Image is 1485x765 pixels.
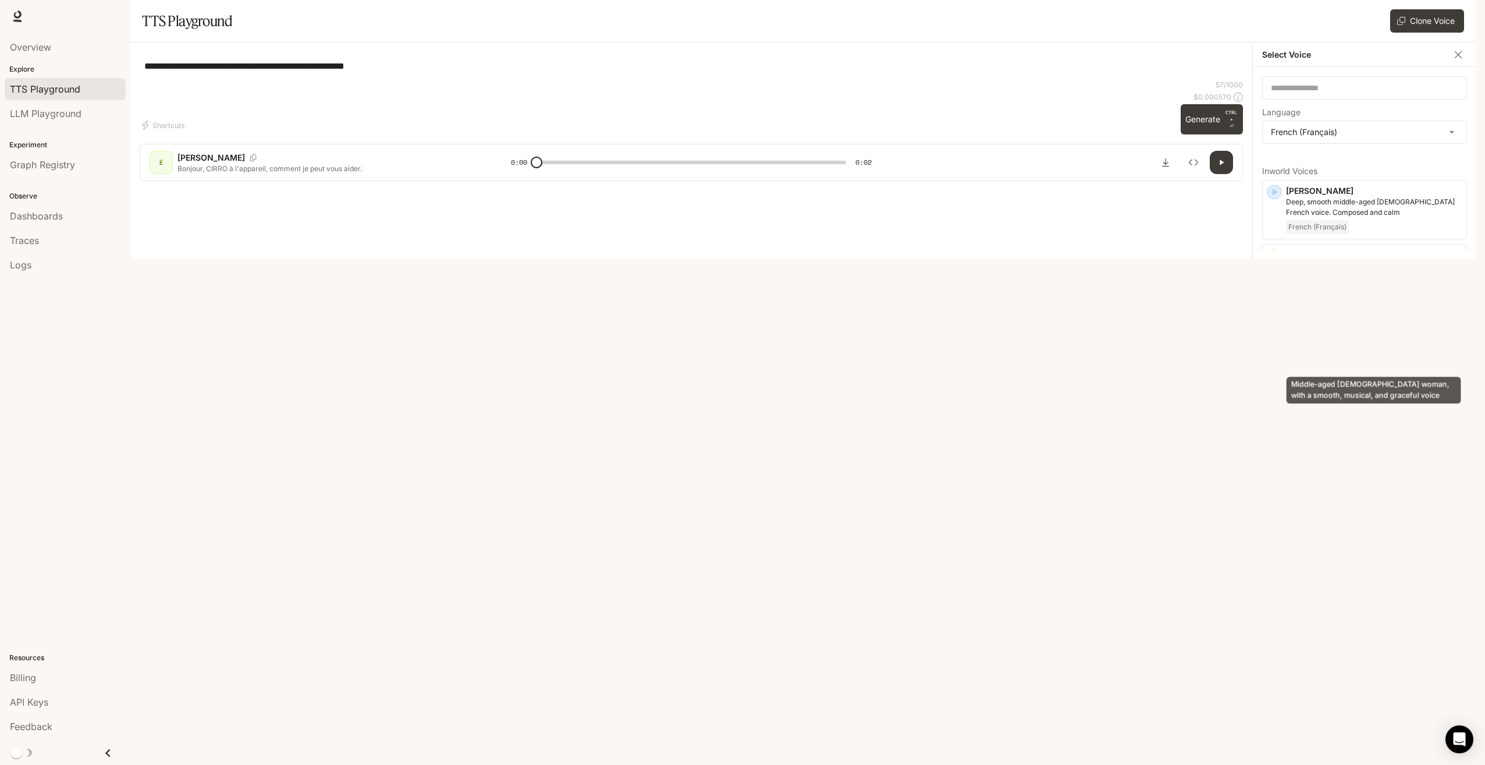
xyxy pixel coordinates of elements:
[1445,725,1473,753] div: Open Intercom Messenger
[177,152,245,164] p: [PERSON_NAME]
[140,116,189,134] button: Shortcuts
[1262,167,1467,175] p: Inworld Voices
[1182,151,1205,174] button: Inspect
[1216,80,1243,90] p: 57 / 1000
[511,157,527,168] span: 0:00
[1390,9,1464,33] button: Clone Voice
[1181,104,1243,134] button: GenerateCTRL +⏎
[855,157,872,168] span: 0:02
[142,9,232,33] h1: TTS Playground
[1225,109,1238,130] p: ⏎
[1262,108,1301,116] p: Language
[1263,121,1466,143] div: French (Français)
[1225,109,1238,123] p: CTRL +
[1286,220,1349,234] span: French (Français)
[1193,92,1231,102] p: $ 0.000570
[152,153,170,172] div: É
[1286,185,1462,197] p: [PERSON_NAME]
[1287,377,1461,403] div: Middle-aged [DEMOGRAPHIC_DATA] woman, with a smooth, musical, and graceful voice
[1286,197,1462,218] p: Deep, smooth middle-aged male French voice. Composed and calm
[1286,249,1462,261] p: [PERSON_NAME]
[1154,151,1177,174] button: Download audio
[177,164,483,173] p: Bonjour, CIRRO à l'appareil, comment je peut vous aider.
[245,154,261,161] button: Copy Voice ID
